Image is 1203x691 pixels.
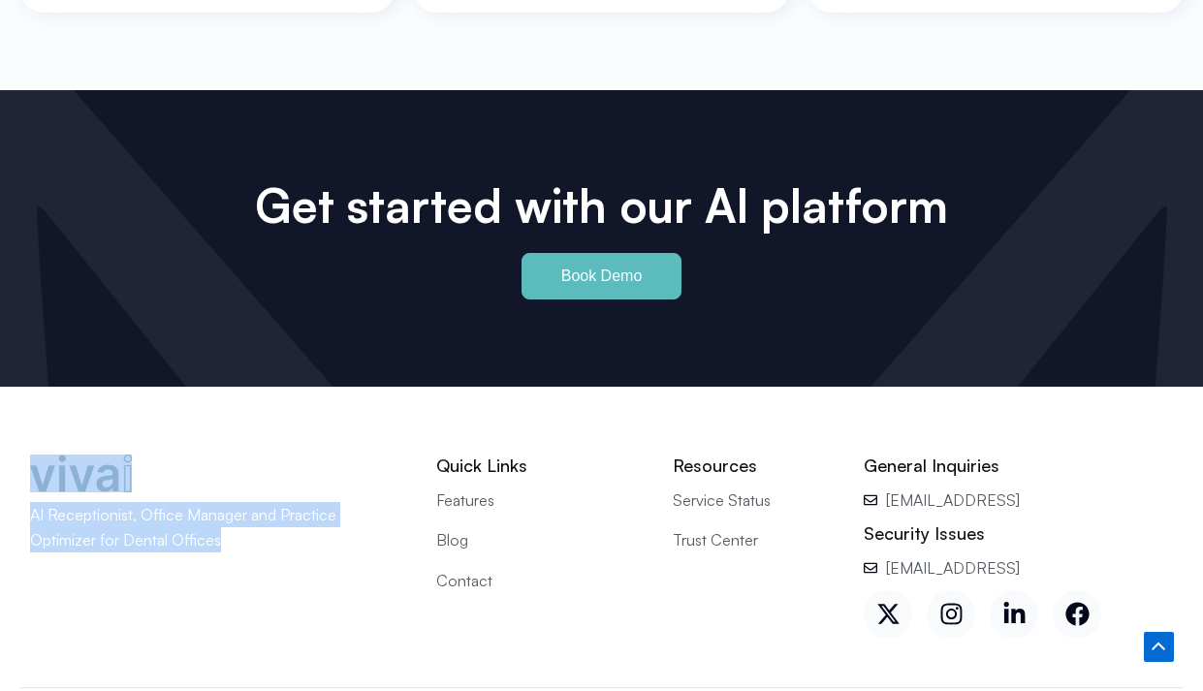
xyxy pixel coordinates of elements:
[436,568,644,593] a: Contact
[673,527,835,552] a: Trust Center
[436,568,492,593] span: Contact
[436,527,468,552] span: Blog
[864,522,1173,545] h2: Security Issues
[436,487,644,513] a: Features
[673,527,758,552] span: Trust Center
[864,555,1173,581] a: [EMAIL_ADDRESS]
[561,268,643,284] span: Book Demo
[864,455,1173,477] h2: General Inquiries
[436,455,644,477] h2: Quick Links
[436,487,494,513] span: Features
[673,487,771,513] span: Service Status
[881,555,1020,581] span: [EMAIL_ADDRESS]
[673,455,835,477] h2: Resources
[522,253,682,299] a: Book Demo
[436,527,644,552] a: Blog
[205,177,999,234] h2: Get started with our Al platform
[881,487,1020,513] span: [EMAIL_ADDRESS]
[30,502,369,553] p: AI Receptionist, Office Manager and Practice Optimizer for Dental Offices
[864,487,1173,513] a: [EMAIL_ADDRESS]
[673,487,835,513] a: Service Status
